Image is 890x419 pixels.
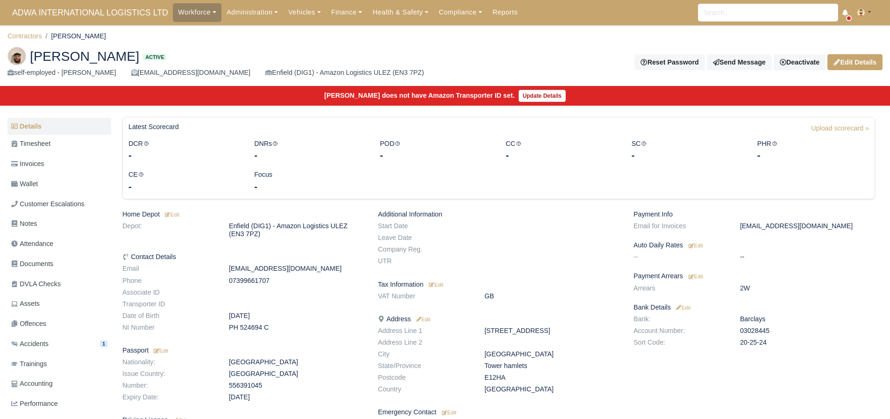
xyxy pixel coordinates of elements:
small: Edit [164,212,179,217]
a: Customer Escalations [7,195,111,213]
div: CE [121,169,247,193]
span: Accidents [11,339,49,349]
div: DNRs [247,138,373,162]
a: Attendance [7,235,111,253]
dt: Depot: [115,222,222,238]
span: Assets [11,298,40,309]
dt: Bank: [627,315,733,323]
small: Edit [442,410,456,415]
dt: Number: [115,382,222,390]
dd: 2W [733,284,882,292]
a: Edit [164,210,179,218]
dt: Date of Birth [115,312,222,320]
a: Edit [675,303,691,311]
dt: Postcode [371,374,477,382]
dd: [GEOGRAPHIC_DATA] [477,385,627,393]
dd: [DATE] [222,393,371,401]
span: DVLA Checks [11,279,61,289]
div: - [632,149,743,162]
div: - [254,149,366,162]
dt: Associate ID [115,289,222,296]
a: Workforce [173,3,221,22]
div: - [380,149,491,162]
h6: Payment Info [634,210,875,218]
a: Performance [7,395,111,413]
dt: Phone [115,277,222,285]
span: 1 [100,340,107,347]
div: self-employed - [PERSON_NAME] [7,67,116,78]
div: - [128,180,240,193]
dt: -- [627,253,733,261]
div: [EMAIL_ADDRESS][DOMAIN_NAME] [131,67,250,78]
dd: [GEOGRAPHIC_DATA] [222,370,371,378]
small: Edit [414,317,430,322]
a: Documents [7,255,111,273]
a: Accidents 1 [7,335,111,353]
dt: Nationality: [115,358,222,366]
dd: PH 524694 C [222,324,371,332]
span: Attendance [11,238,53,249]
a: Edit [427,281,443,288]
input: Search... [698,4,838,22]
span: Offences [11,318,46,329]
a: Offences [7,315,111,333]
a: Assets [7,295,111,313]
span: Active [143,54,166,61]
h6: Emergency Contact [378,408,619,416]
div: - [757,149,869,162]
span: Trainings [11,359,47,369]
dt: Transporter ID [115,300,222,308]
a: Invoices [7,155,111,173]
a: DVLA Checks [7,275,111,293]
dd: 20-25-24 [733,339,882,347]
dd: GB [477,292,627,300]
span: Performance [11,398,58,409]
dt: Leave Date [371,234,477,242]
a: Deactivate [774,54,826,70]
dt: Country [371,385,477,393]
dd: Enfield (DIG1) - Amazon Logistics ULEZ (EN3 7PZ) [222,222,371,238]
dd: E12HA [477,374,627,382]
small: Edit [152,348,168,354]
h6: Additional Information [378,210,619,218]
div: Enfield (DIG1) - Amazon Logistics ULEZ (EN3 7PZ) [265,67,424,78]
a: Edit [440,408,456,416]
span: Timesheet [11,138,50,149]
dd: [STREET_ADDRESS] [477,327,627,335]
div: SC [625,138,750,162]
a: Finance [326,3,368,22]
div: - [254,180,366,193]
div: Focus [247,169,373,193]
span: Notes [11,218,37,229]
span: [PERSON_NAME] [30,50,139,63]
a: Notes [7,215,111,233]
dt: Email for Invoices [627,222,733,230]
dd: 07399661707 [222,277,371,285]
dd: [GEOGRAPHIC_DATA] [222,358,371,366]
div: DCR [121,138,247,162]
dt: Expiry Date: [115,393,222,401]
dd: 03028445 [733,327,882,335]
small: Edit [675,305,691,311]
dt: Arrears [627,284,733,292]
small: Edit [689,243,703,248]
a: Compliance [434,3,487,22]
div: POD [373,138,498,162]
dt: VAT Number [371,292,477,300]
span: Invoices [11,159,44,169]
a: Trainings [7,355,111,373]
a: Timesheet [7,135,111,153]
a: Update Details [519,90,566,102]
dt: Email [115,265,222,273]
a: Details [7,118,111,135]
h6: Tax Information [378,281,619,289]
a: ADWA INTERNATIONAL LOGISTICS LTD [7,4,173,22]
a: Contractors [7,32,42,40]
dd: [GEOGRAPHIC_DATA] [477,350,627,358]
dt: UTR [371,257,477,265]
a: Send Message [707,54,772,70]
a: Edit [152,347,168,354]
a: Reports [487,3,523,22]
h6: Address [378,315,619,323]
